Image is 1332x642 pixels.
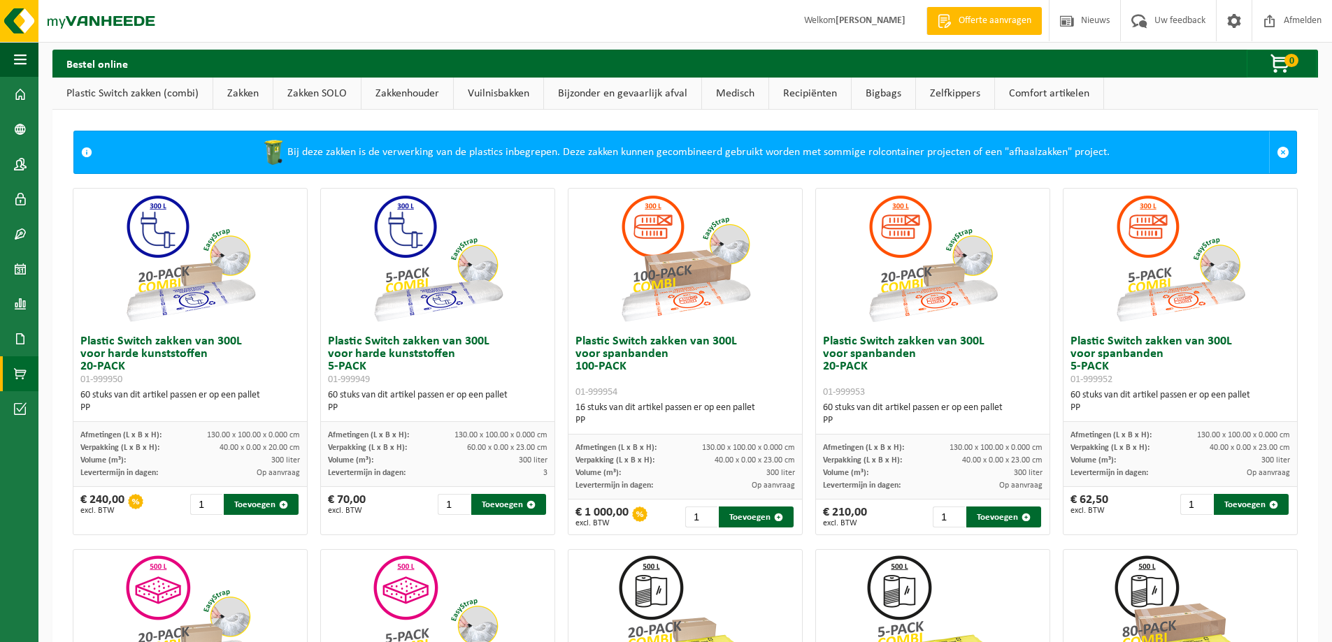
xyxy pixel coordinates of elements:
span: excl. BTW [575,519,629,527]
div: Bij deze zakken is de verwerking van de plastics inbegrepen. Deze zakken kunnen gecombineerd gebr... [99,131,1269,173]
span: Verpakking (L x B x H): [80,444,159,452]
div: 16 stuks van dit artikel passen er op een pallet [575,402,795,427]
span: 01-999953 [823,387,865,397]
span: 01-999954 [575,387,617,397]
span: Afmetingen (L x B x H): [328,431,409,439]
span: Levertermijn in dagen: [823,481,901,490]
button: Toevoegen [1214,494,1289,515]
div: 60 stuks van dit artikel passen er op een pallet [823,402,1043,427]
a: Zakkenhouder [361,78,453,110]
button: Toevoegen [224,494,299,515]
span: 130.00 x 100.00 x 0.000 cm [1197,431,1290,439]
a: Sluit melding [1269,131,1296,173]
img: 01-999954 [615,189,755,328]
a: Medisch [702,78,768,110]
span: excl. BTW [80,506,124,515]
div: 60 stuks van dit artikel passen er op een pallet [328,389,547,414]
span: 130.00 x 100.00 x 0.000 cm [702,444,795,452]
span: 40.00 x 0.00 x 23.00 cm [1210,444,1290,452]
span: 300 liter [519,456,547,465]
strong: [PERSON_NAME] [836,15,905,26]
div: € 240,00 [80,494,124,515]
div: € 210,00 [823,506,867,527]
span: Volume (m³): [80,456,126,465]
button: Toevoegen [719,506,794,527]
h3: Plastic Switch zakken van 300L voor spanbanden 20-PACK [823,335,1043,398]
span: 130.00 x 100.00 x 0.000 cm [207,431,300,439]
span: Op aanvraag [752,481,795,490]
button: Toevoegen [471,494,546,515]
a: Comfort artikelen [995,78,1103,110]
div: PP [1070,402,1290,414]
a: Plastic Switch zakken (combi) [52,78,213,110]
input: 1 [933,506,965,527]
span: Volume (m³): [823,469,868,477]
span: 300 liter [271,456,300,465]
span: 300 liter [1261,456,1290,465]
div: PP [328,402,547,414]
div: € 70,00 [328,494,366,515]
span: Afmetingen (L x B x H): [575,444,657,452]
span: excl. BTW [1070,506,1108,515]
span: Afmetingen (L x B x H): [1070,431,1152,439]
div: € 62,50 [1070,494,1108,515]
span: Afmetingen (L x B x H): [823,444,904,452]
img: 01-999949 [368,189,508,328]
span: excl. BTW [328,506,366,515]
div: PP [575,414,795,427]
input: 1 [438,494,470,515]
span: Volume (m³): [328,456,373,465]
a: Zakken SOLO [273,78,361,110]
span: Volume (m³): [575,469,621,477]
input: 1 [1180,494,1212,515]
div: PP [823,414,1043,427]
img: WB-0240-HPE-GN-50.png [259,138,287,166]
h3: Plastic Switch zakken van 300L voor spanbanden 5-PACK [1070,335,1290,386]
div: 60 stuks van dit artikel passen er op een pallet [80,389,300,414]
span: 0 [1284,54,1298,67]
img: 01-999953 [863,189,1003,328]
span: Levertermijn in dagen: [328,469,406,477]
input: 1 [190,494,222,515]
span: Afmetingen (L x B x H): [80,431,162,439]
span: Op aanvraag [257,469,300,477]
h2: Bestel online [52,50,142,77]
h3: Plastic Switch zakken van 300L voor spanbanden 100-PACK [575,335,795,398]
a: Offerte aanvragen [926,7,1042,35]
span: 300 liter [1014,469,1043,477]
div: PP [80,402,300,414]
span: Levertermijn in dagen: [80,469,158,477]
h3: Plastic Switch zakken van 300L voor harde kunststoffen 5-PACK [328,335,547,386]
span: Op aanvraag [999,481,1043,490]
a: Vuilnisbakken [454,78,543,110]
a: Zelfkippers [916,78,994,110]
span: Op aanvraag [1247,469,1290,477]
div: € 1 000,00 [575,506,629,527]
a: Bijzonder en gevaarlijk afval [544,78,701,110]
button: Toevoegen [966,506,1041,527]
span: Verpakking (L x B x H): [575,456,654,465]
span: Levertermijn in dagen: [575,481,653,490]
span: 130.00 x 100.00 x 0.000 cm [950,444,1043,452]
span: 130.00 x 100.00 x 0.000 cm [454,431,547,439]
span: 60.00 x 0.00 x 23.00 cm [467,444,547,452]
span: 3 [543,469,547,477]
span: Volume (m³): [1070,456,1116,465]
span: 40.00 x 0.00 x 23.00 cm [715,456,795,465]
img: 01-999950 [120,189,260,328]
a: Zakken [213,78,273,110]
span: 01-999952 [1070,374,1112,385]
span: 40.00 x 0.00 x 20.00 cm [220,444,300,452]
img: 01-999952 [1110,189,1250,328]
h3: Plastic Switch zakken van 300L voor harde kunststoffen 20-PACK [80,335,300,386]
span: Verpakking (L x B x H): [328,444,407,452]
span: Verpakking (L x B x H): [823,456,902,465]
span: Verpakking (L x B x H): [1070,444,1150,452]
span: 40.00 x 0.00 x 23.00 cm [962,456,1043,465]
a: Bigbags [852,78,915,110]
button: 0 [1247,50,1317,78]
span: Offerte aanvragen [955,14,1035,28]
div: 60 stuks van dit artikel passen er op een pallet [1070,389,1290,414]
span: Levertermijn in dagen: [1070,469,1148,477]
span: 01-999949 [328,374,370,385]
